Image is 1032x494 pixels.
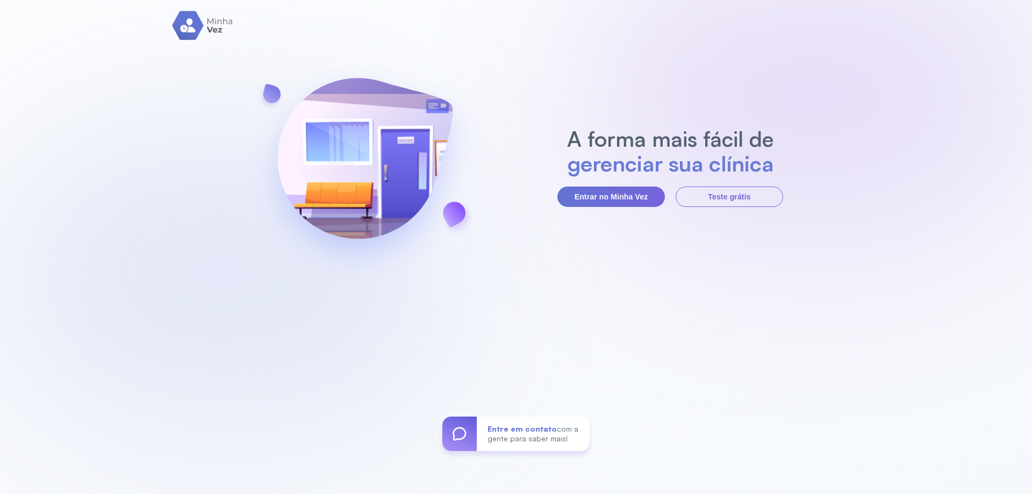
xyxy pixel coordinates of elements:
img: logo.svg [172,11,234,40]
button: Entrar no Minha Vez [557,187,665,207]
button: Teste grátis [676,187,783,207]
span: Entre em contato [488,424,557,433]
h2: A forma mais fácil de [562,126,779,151]
div: com a gente para saber mais! [477,417,590,451]
h2: gerenciar sua clínica [562,151,779,176]
a: Entre em contatocom a gente para saber mais! [442,417,590,451]
img: banner-login.svg [249,49,481,283]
